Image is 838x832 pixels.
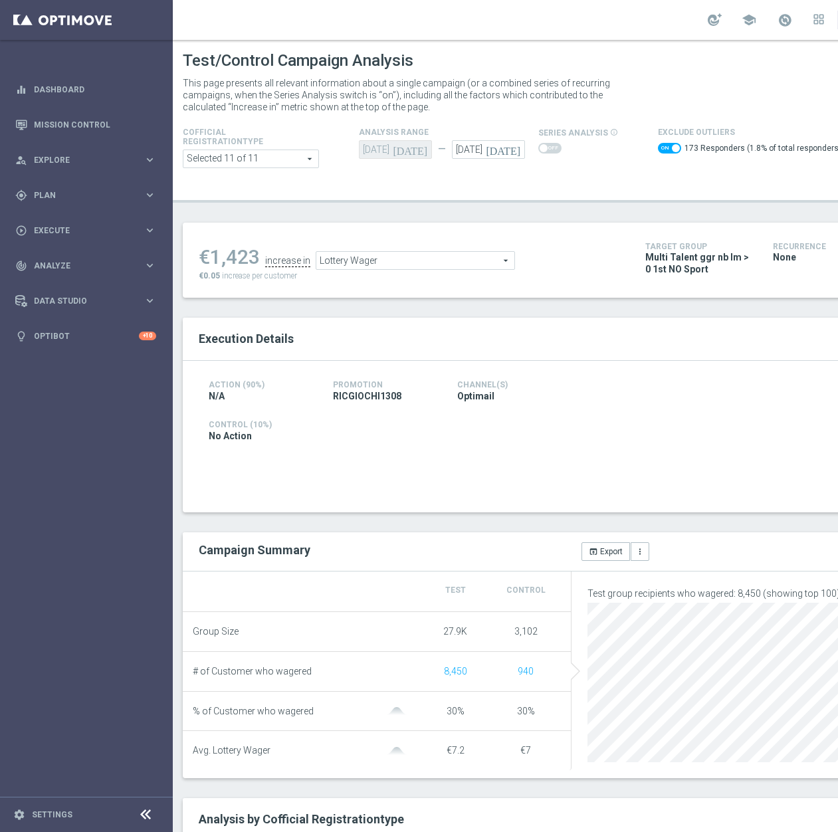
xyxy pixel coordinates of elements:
i: track_changes [15,260,27,272]
span: # of Customer who wagered [193,666,312,677]
i: [DATE] [486,140,525,155]
div: Data Studio [15,295,144,307]
button: track_changes Analyze keyboard_arrow_right [15,260,157,271]
div: Dashboard [15,72,156,107]
div: Optibot [15,318,156,354]
i: keyboard_arrow_right [144,154,156,166]
span: Execution Details [199,332,294,346]
i: info_outline [610,128,618,136]
button: play_circle_outline Execute keyboard_arrow_right [15,225,157,236]
button: more_vert [631,542,649,561]
h4: Channel(s) [457,380,562,389]
i: keyboard_arrow_right [144,224,156,237]
span: Multi Talent ggr nb lm > 0 1st NO Sport [645,251,753,275]
h4: Target Group [645,242,753,251]
span: Avg. Lottery Wager [193,745,270,756]
i: open_in_browser [589,547,598,556]
i: keyboard_arrow_right [144,294,156,307]
a: Settings [32,811,72,819]
span: Show unique customers [444,666,467,676]
span: RICGIOCHI1308 [333,390,401,402]
div: Explore [15,154,144,166]
span: series analysis [538,128,608,138]
span: Analyze [34,262,144,270]
h1: Test/Control Campaign Analysis [183,51,413,70]
i: equalizer [15,84,27,96]
button: open_in_browser Export [581,542,630,561]
i: settings [13,809,25,821]
i: lightbulb [15,330,27,342]
div: Mission Control [15,107,156,142]
input: Select Date [452,140,525,159]
button: Mission Control [15,120,157,130]
span: Execute [34,227,144,235]
h4: analysis range [359,128,538,137]
button: person_search Explore keyboard_arrow_right [15,155,157,165]
span: increase per customer [222,271,297,280]
span: 27.9K [443,626,467,637]
span: Plan [34,191,144,199]
h4: Control (10%) [209,420,686,429]
i: keyboard_arrow_right [144,189,156,201]
span: 3,102 [514,626,538,637]
h4: Cofficial Registrationtype [183,128,296,146]
span: 30% [517,706,535,716]
a: Mission Control [34,107,156,142]
div: increase in [265,255,310,267]
span: Optimail [457,390,494,402]
img: gaussianGrey.svg [383,747,410,756]
button: Data Studio keyboard_arrow_right [15,296,157,306]
span: school [742,13,756,27]
i: [DATE] [393,140,432,155]
h4: Action (90%) [209,380,313,389]
div: Execute [15,225,144,237]
span: N/A [209,390,225,402]
h2: Campaign Summary [199,543,310,557]
div: Analyze [15,260,144,272]
img: gaussianGrey.svg [383,707,410,716]
span: Analysis by Cofficial Registrationtype [199,812,404,826]
span: €0.05 [199,271,220,280]
div: — [432,144,452,155]
span: Show unique customers [518,666,534,676]
button: gps_fixed Plan keyboard_arrow_right [15,190,157,201]
span: €7.2 [447,745,465,756]
i: person_search [15,154,27,166]
span: No Action [209,430,252,442]
i: more_vert [635,547,645,556]
i: keyboard_arrow_right [144,259,156,272]
span: Data Studio [34,297,144,305]
span: €7 [520,745,531,756]
span: Group Size [193,626,239,637]
span: Control [506,585,546,595]
a: Optibot [34,318,139,354]
span: 30% [447,706,465,716]
div: €1,423 [199,245,260,269]
p: This page presents all relevant information about a single campaign (or a combined series of recu... [183,77,628,113]
i: gps_fixed [15,189,27,201]
button: equalizer Dashboard [15,84,157,95]
span: Expert Online Expert Retail Master Online Master Retail Other and 6 more [183,150,318,167]
h4: Promotion [333,380,437,389]
span: Test [445,585,466,595]
span: None [773,251,796,263]
div: +10 [139,332,156,340]
button: lightbulb Optibot +10 [15,331,157,342]
div: Plan [15,189,144,201]
span: Explore [34,156,144,164]
i: play_circle_outline [15,225,27,237]
a: Dashboard [34,72,156,107]
span: % of Customer who wagered [193,706,314,717]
